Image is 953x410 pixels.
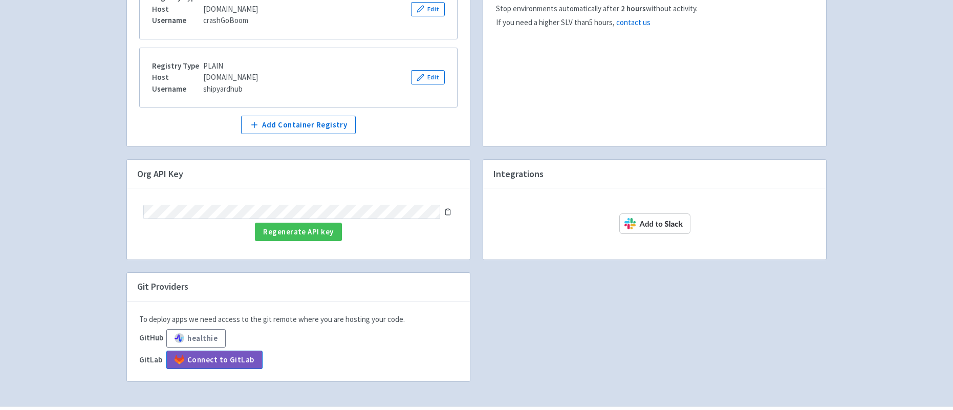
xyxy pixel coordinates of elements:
button: Edit [411,2,445,16]
button: Add Container Registry [241,116,355,134]
a: contact us [616,17,651,27]
b: Host [152,4,169,14]
h4: Org API Key [127,160,470,188]
h4: Integrations [483,160,826,188]
div: shipyardhub [152,83,258,95]
h4: Git Providers [127,273,470,301]
div: [DOMAIN_NAME] [152,72,258,83]
p: To deploy apps we need access to the git remote where you are hosting your code. [139,314,458,326]
button: healthie [166,329,226,348]
div: [DOMAIN_NAME] [152,4,258,15]
b: Username [152,84,186,94]
div: If you need a higher SLV than 5 hours , [496,17,813,29]
b: GitLab [139,355,162,364]
a: Connect to GitLab [166,351,263,369]
b: Registry Type [152,61,199,71]
img: Add to Slack [619,213,690,234]
div: PLAIN [152,60,258,72]
button: Regenerate API key [255,223,341,241]
div: Stop environments automatically after without activity. [496,3,813,15]
b: GitHub [139,333,163,342]
button: Edit [411,70,445,84]
b: Host [152,72,169,82]
b: 2 hours [621,4,646,13]
div: crashGoBoom [152,15,258,27]
b: Username [152,15,186,25]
